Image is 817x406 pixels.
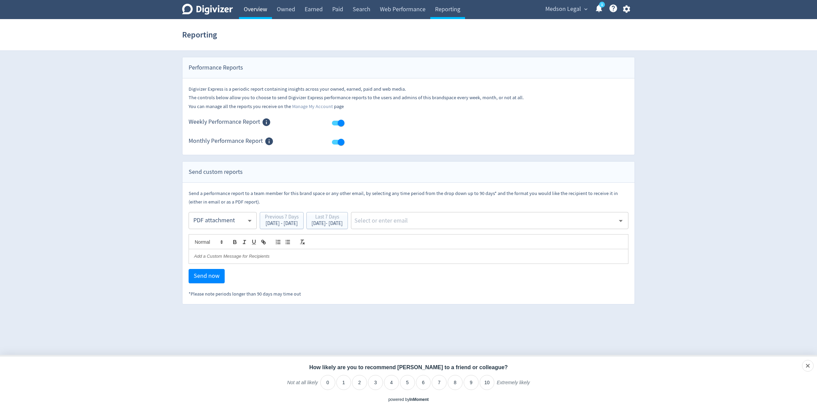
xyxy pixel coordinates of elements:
[260,212,304,229] button: Previous 7 Days[DATE] - [DATE]
[583,6,589,12] span: expand_more
[311,221,343,226] div: [DATE] - [DATE]
[384,375,399,390] li: 4
[464,375,479,390] li: 9
[182,57,635,78] div: Performance Reports
[189,103,344,110] small: You can manage all the reports you receive on the page
[432,375,447,390] li: 7
[189,190,618,205] small: Send a performance report to a team member for this brand space or any other email, by selecting ...
[400,375,415,390] li: 5
[189,94,524,101] small: The controls below allow you to choose to send Digivizer Express performance reports to the users...
[601,2,603,7] text: 1
[543,4,589,15] button: Medson Legal
[368,375,383,390] li: 3
[189,137,263,146] span: Monthly Performance Report
[265,221,299,226] div: [DATE] - [DATE]
[311,214,343,221] div: Last 7 Days
[265,137,274,146] svg: Members of this Brand Space can receive Monthly Performance Report via email when enabled
[480,375,495,390] li: 10
[802,360,814,372] div: Close survey
[497,379,530,391] label: Extremely likely
[615,215,626,226] button: Open
[388,397,429,403] div: powered by inmoment
[265,214,299,221] div: Previous 7 Days
[599,2,605,7] a: 1
[416,375,431,390] li: 6
[410,397,429,402] a: InMoment
[336,375,351,390] li: 1
[193,213,246,228] div: PDF attachment
[189,269,225,283] button: Send now
[182,162,635,183] div: Send custom reports
[352,375,367,390] li: 2
[320,375,335,390] li: 0
[306,212,348,229] button: Last 7 Days[DATE]- [DATE]
[354,215,615,226] input: Select or enter email
[292,103,333,110] a: Manage My Account
[448,375,463,390] li: 8
[287,379,318,391] label: Not at all likely
[182,24,217,46] h1: Reporting
[194,273,220,279] span: Send now
[545,4,581,15] span: Medson Legal
[189,291,301,297] small: *Please note periods longer than 90 days may time out
[262,118,271,127] svg: Members of this Brand Space can receive Weekly Performance Report via email when enabled
[189,118,260,127] span: Weekly Performance Report
[189,86,406,92] small: Digivizer Express is a periodic report containing insights across your owned, earned, paid and we...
